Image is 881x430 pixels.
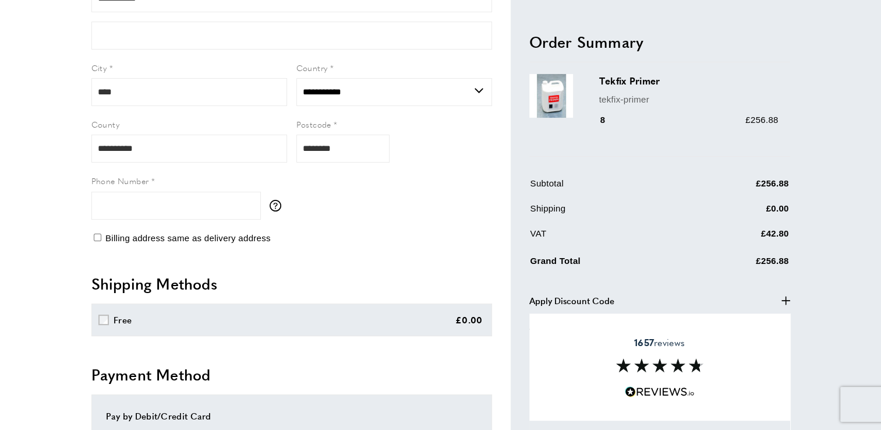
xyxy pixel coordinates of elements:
h2: Order Summary [529,31,790,52]
h2: Shipping Methods [91,273,492,294]
span: Apply Discount Code [529,294,614,308]
span: Country [296,62,328,73]
td: Grand Total [530,252,687,277]
td: £256.88 [687,252,789,277]
span: £256.88 [745,115,778,125]
img: Reviews.io 5 stars [625,386,695,397]
p: tekfix-primer [599,93,779,107]
img: Reviews section [616,358,703,372]
span: Postcode [296,118,331,130]
div: £0.00 [455,313,483,327]
div: 8 [599,113,622,127]
span: Phone Number [91,175,149,186]
td: £0.00 [687,202,789,224]
div: Free [114,313,132,327]
td: £256.88 [687,177,789,199]
strong: 1657 [634,336,654,349]
span: Billing address same as delivery address [105,233,271,243]
td: Subtotal [530,177,687,199]
td: £42.80 [687,227,789,249]
input: Billing address same as delivery address [94,234,101,241]
td: Shipping [530,202,687,224]
span: reviews [634,337,685,348]
h3: Tekfix Primer [599,75,779,88]
td: VAT [530,227,687,249]
h2: Payment Method [91,364,492,385]
img: Tekfix Primer [529,75,573,118]
span: City [91,62,107,73]
button: More information [270,200,287,212]
span: County [91,118,119,130]
div: Pay by Debit/Credit Card [106,409,477,423]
